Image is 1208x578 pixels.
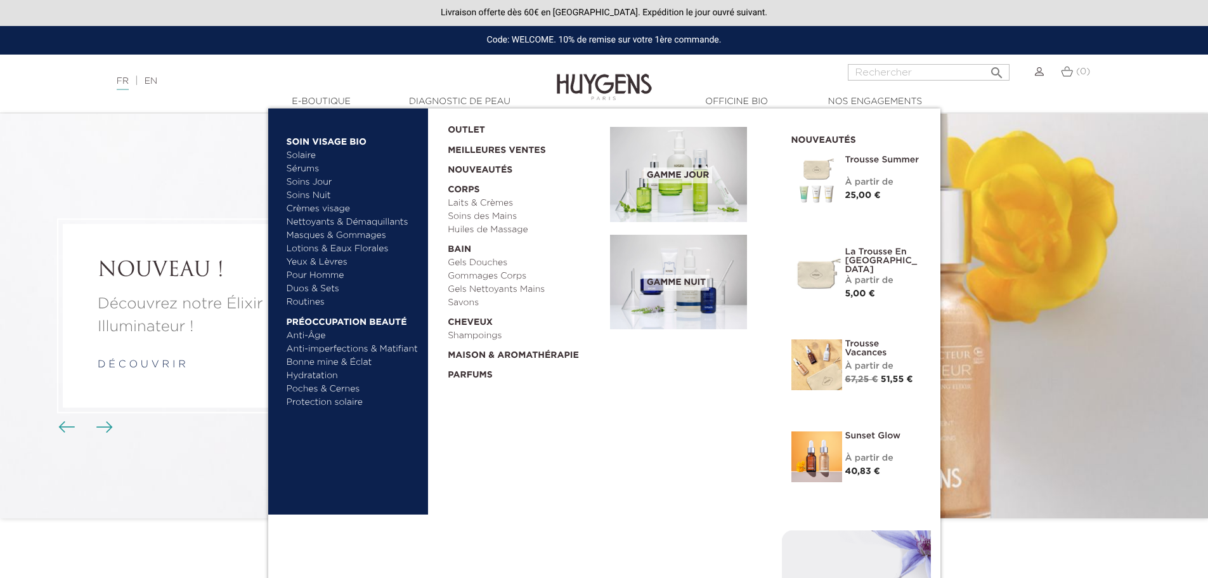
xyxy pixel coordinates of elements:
[117,77,129,90] a: FR
[145,77,157,86] a: EN
[610,127,772,222] a: Gamme jour
[287,282,419,296] a: Duos & Sets
[812,95,938,108] a: Nos engagements
[673,95,800,108] a: Officine Bio
[448,343,601,362] a: Maison & Aromathérapie
[287,329,419,343] a: Anti-Âge
[845,467,880,476] span: 40,83 €
[791,131,921,146] h2: Nouveautés
[448,157,601,177] a: Nouveautés
[448,256,601,270] a: Gels Douches
[791,155,842,206] img: Trousse Summer
[845,431,921,440] a: Sunset Glow
[448,197,601,210] a: Laits & Crèmes
[287,189,408,202] a: Soins Nuit
[98,293,365,339] a: Découvrez notre Élixir Perfecteur Illuminateur !
[287,309,419,329] a: Préoccupation beauté
[644,167,712,183] span: Gamme jour
[287,383,419,396] a: Poches & Cernes
[448,177,601,197] a: Corps
[845,155,921,164] a: Trousse Summer
[287,129,419,149] a: Soin Visage Bio
[287,356,419,369] a: Bonne mine & Éclat
[287,296,419,309] a: Routines
[845,289,875,298] span: 5,00 €
[448,210,601,223] a: Soins des Mains
[287,176,419,189] a: Soins Jour
[845,176,921,189] div: À partir de
[448,117,590,137] a: OUTLET
[287,229,419,242] a: Masques & Gommages
[110,74,494,89] div: |
[448,296,601,310] a: Savons
[644,275,709,291] span: Gamme nuit
[287,396,419,409] a: Protection solaire
[791,247,842,298] img: La Trousse en Coton
[448,137,590,157] a: Meilleures Ventes
[448,362,601,382] a: Parfums
[287,369,419,383] a: Hydratation
[98,259,365,283] a: NOUVEAU !
[845,339,921,357] a: Trousse Vacances
[791,431,842,482] img: Sunset glow- un teint éclatant
[557,53,652,102] img: Huygens
[63,418,105,437] div: Boutons du carrousel
[985,60,1008,77] button: 
[287,269,419,282] a: Pour Homme
[448,310,601,329] a: Cheveux
[98,360,186,371] a: d é c o u v r i r
[989,62,1004,77] i: 
[448,270,601,283] a: Gommages Corps
[845,375,878,384] span: 67,25 €
[287,162,419,176] a: Sérums
[848,64,1010,81] input: Rechercher
[845,247,921,274] a: La Trousse en [GEOGRAPHIC_DATA]
[287,149,419,162] a: Solaire
[448,237,601,256] a: Bain
[287,202,419,216] a: Crèmes visage
[610,127,747,222] img: routine_jour_banner.jpg
[448,283,601,296] a: Gels Nettoyants Mains
[610,235,772,330] a: Gamme nuit
[845,191,881,200] span: 25,00 €
[845,360,921,373] div: À partir de
[396,95,523,108] a: Diagnostic de peau
[881,375,913,384] span: 51,55 €
[448,223,601,237] a: Huiles de Massage
[287,242,419,256] a: Lotions & Eaux Florales
[287,256,419,269] a: Yeux & Lèvres
[845,274,921,287] div: À partir de
[287,216,419,229] a: Nettoyants & Démaquillants
[791,339,842,390] img: La Trousse vacances
[1076,67,1090,76] span: (0)
[610,235,747,330] img: routine_nuit_banner.jpg
[845,452,921,465] div: À partir de
[258,95,385,108] a: E-Boutique
[448,329,601,343] a: Shampoings
[287,343,419,356] a: Anti-imperfections & Matifiant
